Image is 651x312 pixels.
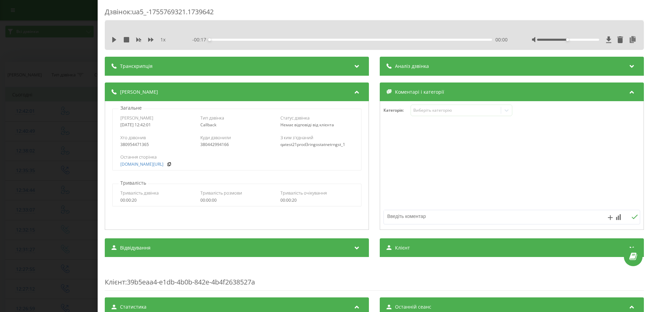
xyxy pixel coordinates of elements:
[280,190,327,196] span: Тривалість очікування
[200,134,231,141] span: Куди дзвонили
[120,115,153,121] span: [PERSON_NAME]
[105,264,644,291] div: : 39b5eaa4-e1db-4b0b-842e-4b4f2638527a
[566,38,569,41] div: Accessibility label
[395,304,431,310] span: Останній сеанс
[280,115,310,121] span: Статус дзвінка
[120,63,153,70] span: Транскрипція
[200,190,242,196] span: Тривалість розмови
[413,108,498,113] div: Виберіть категорію
[105,7,644,20] div: Дзвінок : ua5_-1755769321.1739642
[120,244,151,251] span: Відвідування
[120,134,146,141] span: Хто дзвонив
[120,142,193,147] div: 380954471365
[280,142,353,147] div: qatest21prod3ringostatnetrngst_1
[120,89,158,95] span: [PERSON_NAME]
[119,180,148,186] p: Тривалість
[280,134,313,141] span: З ким з'єднаний
[192,36,210,43] span: - 00:17
[395,89,444,95] span: Коментарі і категорії
[105,277,125,287] span: Клієнт
[208,38,211,41] div: Accessibility label
[280,198,353,203] div: 00:00:20
[120,162,163,167] a: [DOMAIN_NAME][URL]
[160,36,165,43] span: 1 x
[120,154,157,160] span: Остання сторінка
[119,105,143,111] p: Загальне
[120,304,146,310] span: Статистика
[395,63,429,70] span: Аналіз дзвінка
[200,122,216,128] span: Callback
[200,115,224,121] span: Тип дзвінка
[120,190,159,196] span: Тривалість дзвінка
[495,36,508,43] span: 00:00
[280,122,334,128] span: Немає відповіді від клієнта
[120,123,193,127] div: [DATE] 12:42:01
[200,142,273,147] div: 380442994166
[120,198,193,203] div: 00:00:20
[383,108,411,113] h4: Категорія :
[200,198,273,203] div: 00:00:00
[395,244,410,251] span: Клієнт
